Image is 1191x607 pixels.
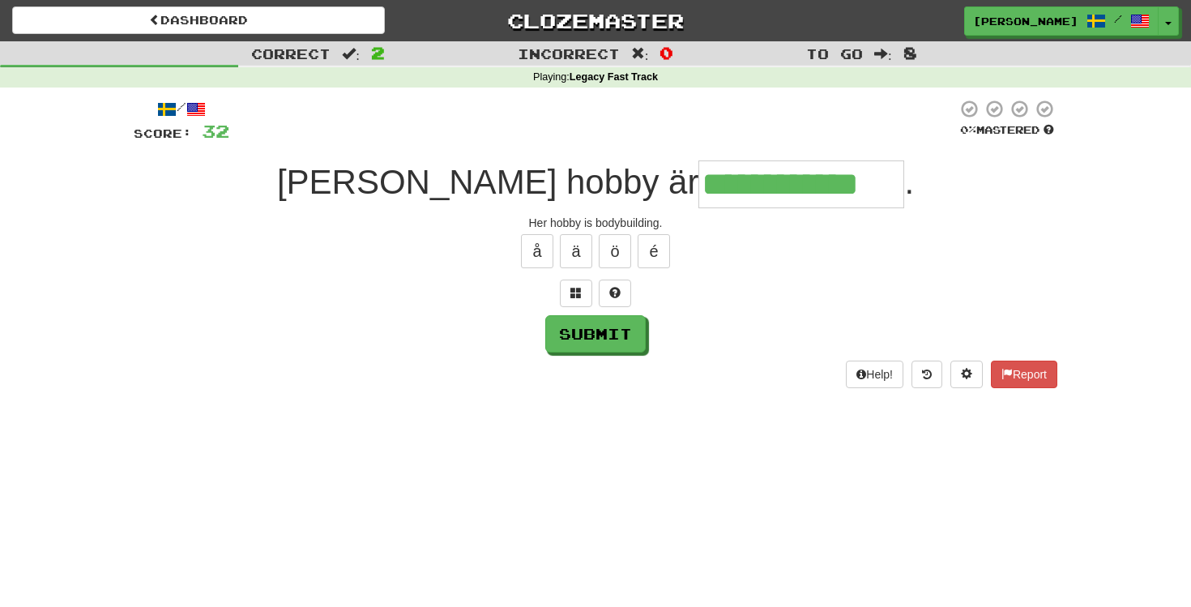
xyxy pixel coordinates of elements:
[570,71,658,83] strong: Legacy Fast Track
[599,234,631,268] button: ö
[874,47,892,61] span: :
[1114,13,1122,24] span: /
[134,215,1057,231] div: Her hobby is bodybuilding.
[599,280,631,307] button: Single letter hint - you only get 1 per sentence and score half the points! alt+h
[973,14,1078,28] span: [PERSON_NAME]
[518,45,620,62] span: Incorrect
[371,43,385,62] span: 2
[521,234,553,268] button: å
[277,163,699,201] span: [PERSON_NAME] hobby är
[134,99,229,119] div: /
[134,126,192,140] span: Score:
[991,361,1057,388] button: Report
[342,47,360,61] span: :
[560,234,592,268] button: ä
[638,234,670,268] button: é
[545,315,646,353] button: Submit
[409,6,782,35] a: Clozemaster
[911,361,942,388] button: Round history (alt+y)
[251,45,331,62] span: Correct
[904,163,914,201] span: .
[806,45,863,62] span: To go
[660,43,673,62] span: 0
[560,280,592,307] button: Switch sentence to multiple choice alt+p
[960,123,976,136] span: 0 %
[202,121,229,141] span: 32
[964,6,1159,36] a: [PERSON_NAME] /
[846,361,903,388] button: Help!
[12,6,385,34] a: Dashboard
[631,47,649,61] span: :
[903,43,917,62] span: 8
[957,123,1057,138] div: Mastered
